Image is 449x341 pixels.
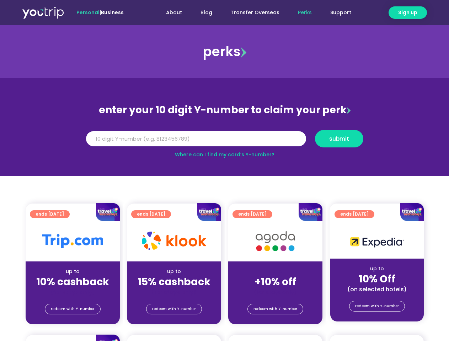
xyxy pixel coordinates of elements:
[336,286,418,293] div: (on selected hotels)
[76,9,124,16] span: |
[133,288,215,296] div: (for stays only)
[82,101,367,119] div: enter your 10 digit Y-number to claim your perk
[349,301,405,312] a: redeem with Y-number
[101,9,124,16] a: Business
[359,272,395,286] strong: 10% Off
[31,288,114,296] div: (for stays only)
[157,6,191,19] a: About
[175,151,274,158] a: Where can I find my card’s Y-number?
[36,275,109,289] strong: 10% cashback
[289,6,321,19] a: Perks
[51,304,95,314] span: redeem with Y-number
[76,9,100,16] span: Personal
[398,9,417,16] span: Sign up
[86,131,306,147] input: 10 digit Y-number (e.g. 8123456789)
[31,268,114,275] div: up to
[138,275,210,289] strong: 15% cashback
[86,130,363,153] form: Y Number
[133,268,215,275] div: up to
[253,304,297,314] span: redeem with Y-number
[146,304,202,314] a: redeem with Y-number
[269,268,282,275] span: up to
[191,6,221,19] a: Blog
[45,304,101,314] a: redeem with Y-number
[221,6,289,19] a: Transfer Overseas
[336,265,418,272] div: up to
[234,288,317,296] div: (for stays only)
[329,136,349,141] span: submit
[355,301,399,311] span: redeem with Y-number
[143,6,360,19] nav: Menu
[389,6,427,19] a: Sign up
[152,304,196,314] span: redeem with Y-number
[255,275,296,289] strong: +10% off
[247,304,303,314] a: redeem with Y-number
[321,6,360,19] a: Support
[315,130,363,147] button: submit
